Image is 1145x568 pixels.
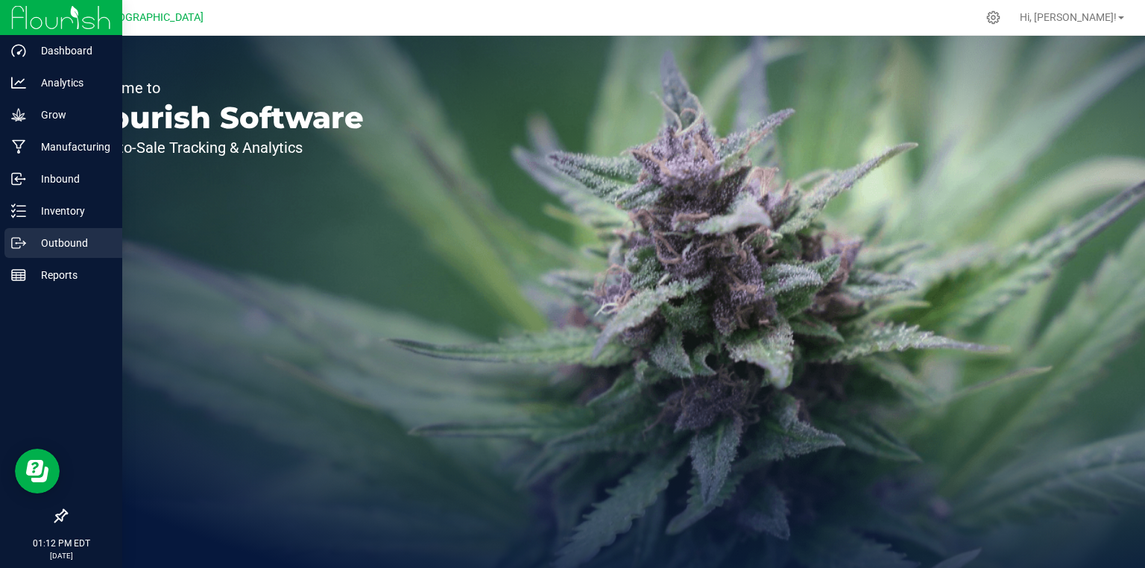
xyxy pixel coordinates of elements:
p: Flourish Software [81,103,364,133]
span: [GEOGRAPHIC_DATA] [101,11,204,24]
inline-svg: Analytics [11,75,26,90]
p: Seed-to-Sale Tracking & Analytics [81,140,364,155]
p: Analytics [26,74,116,92]
inline-svg: Dashboard [11,43,26,58]
p: Reports [26,266,116,284]
inline-svg: Grow [11,107,26,122]
p: Welcome to [81,81,364,95]
p: Inventory [26,202,116,220]
inline-svg: Inventory [11,203,26,218]
iframe: Resource center [15,449,60,493]
p: Grow [26,106,116,124]
div: Manage settings [984,10,1003,25]
inline-svg: Reports [11,268,26,283]
inline-svg: Outbound [11,236,26,250]
p: 01:12 PM EDT [7,537,116,550]
p: Manufacturing [26,138,116,156]
inline-svg: Inbound [11,171,26,186]
inline-svg: Manufacturing [11,139,26,154]
span: Hi, [PERSON_NAME]! [1020,11,1117,23]
p: Inbound [26,170,116,188]
p: Dashboard [26,42,116,60]
p: [DATE] [7,550,116,561]
p: Outbound [26,234,116,252]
